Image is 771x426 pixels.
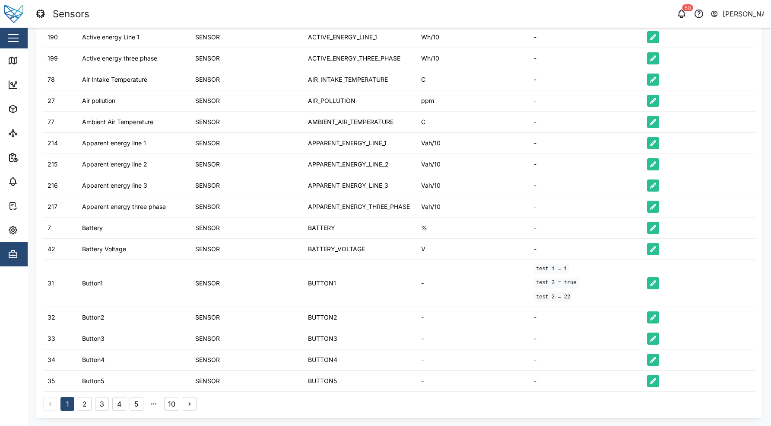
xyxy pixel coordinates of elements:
[308,202,410,211] div: APPARENT_ENERGY_THREE_PHASE
[48,202,57,211] div: 217
[22,104,49,114] div: Assets
[195,279,220,288] div: SENSOR
[308,334,337,343] div: BUTTON3
[82,54,157,63] div: Active energy three phase
[48,279,54,288] div: 31
[22,225,53,235] div: Settings
[421,313,424,322] div: -
[48,138,58,148] div: 214
[308,54,400,63] div: ACTIVE_ENERGY_THREE_PHASE
[48,355,55,365] div: 34
[308,181,388,190] div: APPARENT_ENERGY_LINE_3
[48,117,54,127] div: 77
[534,138,536,148] div: -
[195,138,220,148] div: SENSOR
[421,376,424,386] div: -
[82,117,153,127] div: Ambient Air Temperature
[82,244,126,254] div: Battery Voltage
[534,117,536,127] div: -
[82,96,115,106] div: Air pollution
[164,397,179,411] button: 10
[48,334,55,343] div: 33
[48,54,58,63] div: 199
[308,138,387,148] div: APPARENT_ENERGY_LINE_1
[82,202,166,211] div: Apparent energy three phase
[710,8,764,20] button: [PERSON_NAME]
[22,56,42,65] div: Map
[82,279,103,288] div: Button1
[48,313,55,322] div: 32
[421,244,425,254] div: V
[195,244,220,254] div: SENSOR
[308,223,335,233] div: BATTERY
[82,376,104,386] div: Button5
[82,355,105,365] div: Button4
[22,153,52,162] div: Reports
[534,223,536,233] div: -
[534,376,536,386] div: -
[534,264,569,274] code: test 1 = 1
[308,244,365,254] div: BATTERY_VOLTAGE
[195,54,220,63] div: SENSOR
[82,334,105,343] div: Button3
[723,9,764,19] div: [PERSON_NAME]
[308,160,389,169] div: APPARENT_ENERGY_LINE_2
[308,32,377,42] div: ACTIVE_ENERGY_LINE_1
[421,279,424,288] div: -
[421,96,434,106] div: ppm
[308,376,337,386] div: BUTTON5
[421,54,439,63] div: Wh/10
[195,313,220,322] div: SENSOR
[195,117,220,127] div: SENSOR
[195,223,220,233] div: SENSOR
[421,32,439,42] div: Wh/10
[534,75,536,84] div: -
[112,397,126,411] button: 4
[48,223,51,233] div: 7
[308,355,337,365] div: BUTTON4
[4,4,23,23] img: Main Logo
[60,397,74,411] button: 1
[534,160,536,169] div: -
[534,96,536,106] div: -
[195,75,220,84] div: SENSOR
[48,181,58,190] div: 216
[195,376,220,386] div: SENSOR
[534,278,579,288] code: test 3 = true
[22,250,48,259] div: Admin
[534,54,536,63] div: -
[195,32,220,42] div: SENSOR
[195,334,220,343] div: SENSOR
[534,244,536,254] div: -
[195,96,220,106] div: SENSOR
[308,75,388,84] div: AIR_INTAKE_TEMPERATURE
[534,292,572,302] code: test 2 = 22
[421,223,427,233] div: %
[421,138,441,148] div: Vah/10
[53,6,89,22] div: Sensors
[195,181,220,190] div: SENSOR
[195,355,220,365] div: SENSOR
[421,160,441,169] div: Vah/10
[534,32,536,42] div: -
[22,177,49,186] div: Alarms
[534,355,536,365] div: -
[82,75,147,84] div: Air Intake Temperature
[534,313,536,322] div: -
[82,160,147,169] div: Apparent energy line 2
[534,202,536,211] div: -
[421,355,424,365] div: -
[82,181,147,190] div: Apparent energy line 3
[421,75,425,84] div: C
[95,397,109,411] button: 3
[82,138,146,148] div: Apparent energy line 1
[421,117,425,127] div: C
[195,202,220,211] div: SENSOR
[195,160,220,169] div: SENSOR
[421,202,441,211] div: Vah/10
[421,334,424,343] div: -
[308,96,355,106] div: AIR_POLLUTION
[22,128,43,138] div: Sites
[534,334,536,343] div: -
[48,244,55,254] div: 42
